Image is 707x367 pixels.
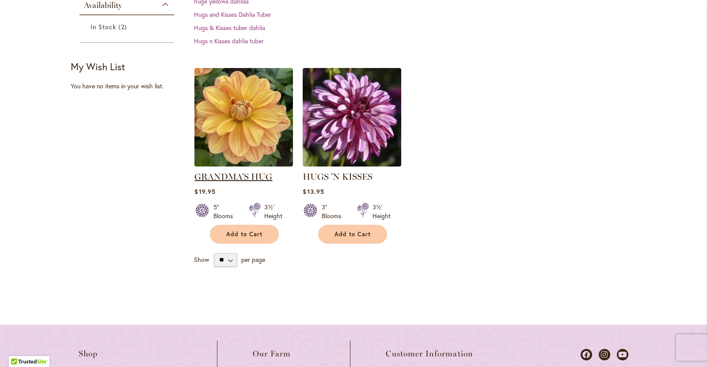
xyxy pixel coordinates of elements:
[264,203,282,220] div: 3½' Height
[194,68,293,166] img: GRANDMA'S HUG
[194,23,265,32] a: Hugs & Kisses tuber dahlia
[303,160,401,168] a: HUGS 'N KISSES
[318,225,387,244] button: Add to Cart
[303,68,401,166] img: HUGS 'N KISSES
[303,171,373,182] a: HUGS 'N KISSES
[617,349,628,360] a: Dahlias on Youtube
[194,160,293,168] a: GRANDMA'S HUG
[84,0,122,10] span: Availability
[91,23,116,31] span: In Stock
[373,203,391,220] div: 3½' Height
[241,255,265,263] span: per page
[118,22,129,31] span: 2
[194,187,215,196] span: $19.95
[194,171,272,182] a: GRANDMA'S HUG
[226,231,262,238] span: Add to Cart
[253,349,291,358] span: Our Farm
[194,10,271,19] a: Hugs and Kisses Dahlia Tuber
[194,255,209,263] span: Show
[581,349,592,360] a: Dahlias on Facebook
[79,349,98,358] span: Shop
[194,37,264,45] a: Hugs n Kisses dahlia tuber
[71,60,125,73] strong: My Wish List
[386,349,473,358] span: Customer Information
[303,187,324,196] span: $13.95
[210,225,279,244] button: Add to Cart
[7,336,31,360] iframe: Launch Accessibility Center
[213,203,238,220] div: 5" Blooms
[91,22,165,31] a: In Stock 2
[334,231,371,238] span: Add to Cart
[599,349,610,360] a: Dahlias on Instagram
[322,203,346,220] div: 3" Blooms
[71,82,189,91] div: You have no items in your wish list.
